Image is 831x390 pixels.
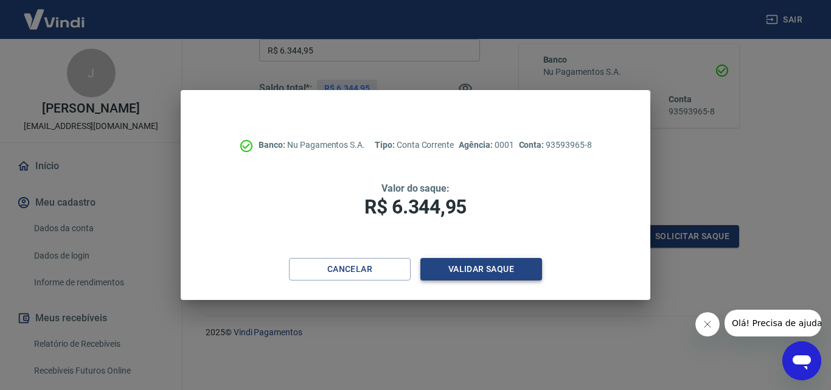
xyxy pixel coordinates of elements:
[695,312,720,336] iframe: Fechar mensagem
[459,139,513,151] p: 0001
[519,139,592,151] p: 93593965-8
[259,140,287,150] span: Banco:
[420,258,542,280] button: Validar saque
[364,195,467,218] span: R$ 6.344,95
[459,140,495,150] span: Agência:
[782,341,821,380] iframe: Botão para abrir a janela de mensagens
[519,140,546,150] span: Conta:
[375,140,397,150] span: Tipo:
[7,9,102,18] span: Olá! Precisa de ajuda?
[375,139,454,151] p: Conta Corrente
[289,258,411,280] button: Cancelar
[259,139,365,151] p: Nu Pagamentos S.A.
[725,310,821,336] iframe: Mensagem da empresa
[381,183,450,194] span: Valor do saque:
